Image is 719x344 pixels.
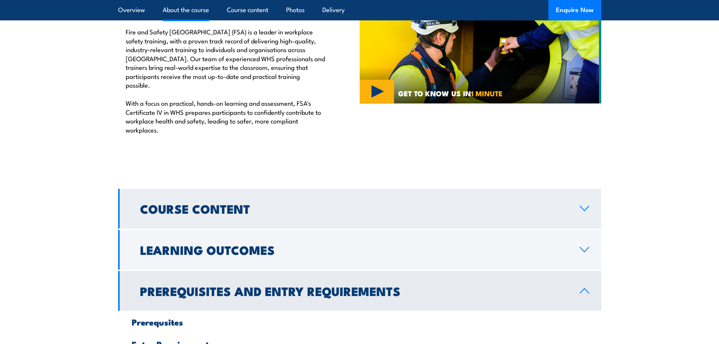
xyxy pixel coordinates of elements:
[140,203,568,214] h2: Course Content
[126,27,325,89] p: Fire and Safety [GEOGRAPHIC_DATA] (FSA) is a leader in workplace safety training, with a proven t...
[471,88,503,99] strong: 1 MINUTE
[118,189,601,228] a: Course Content
[132,318,588,326] h3: Prerequsites
[140,285,568,296] h2: Prerequisites and Entry Requirements
[118,230,601,270] a: Learning Outcomes
[126,99,325,134] p: With a focus on practical, hands-on learning and assessment, FSA's Certificate IV in WHS prepares...
[398,90,503,97] span: GET TO KNOW US IN
[140,244,568,255] h2: Learning Outcomes
[118,271,601,311] a: Prerequisites and Entry Requirements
